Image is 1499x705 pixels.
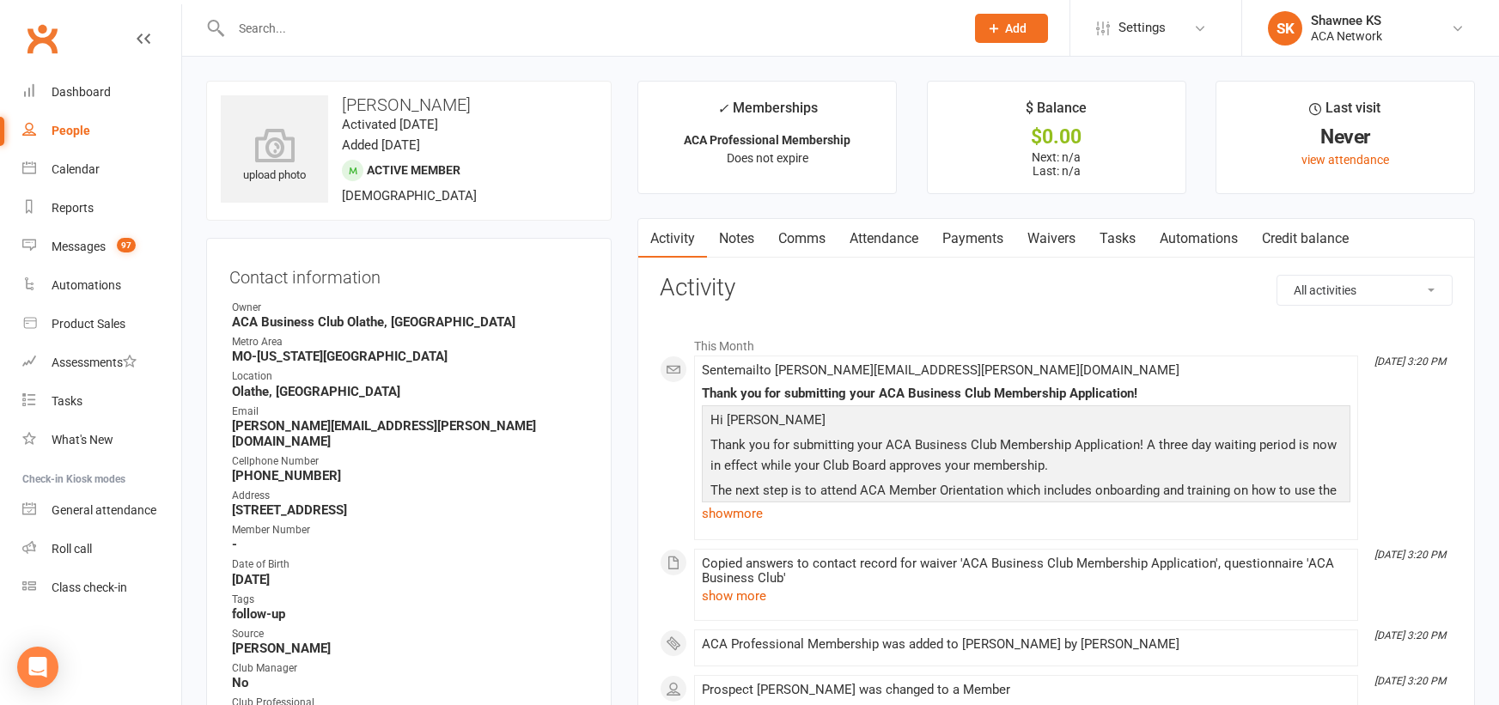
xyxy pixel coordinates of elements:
[727,151,808,165] span: Does not expire
[52,356,137,369] div: Assessments
[221,128,328,185] div: upload photo
[229,261,588,287] h3: Contact information
[232,453,588,470] div: Cellphone Number
[22,228,181,266] a: Messages 97
[660,275,1453,301] h3: Activity
[52,85,111,99] div: Dashboard
[702,586,766,606] button: show more
[117,238,136,252] span: 97
[1309,97,1380,128] div: Last visit
[342,188,477,204] span: [DEMOGRAPHIC_DATA]
[232,675,588,690] strong: No
[1301,153,1389,167] a: view attendance
[707,219,766,258] a: Notes
[232,418,588,449] strong: [PERSON_NAME][EMAIL_ADDRESS][PERSON_NAME][DOMAIN_NAME]
[232,368,588,385] div: Location
[232,537,588,552] strong: -
[638,219,707,258] a: Activity
[232,300,588,316] div: Owner
[1374,549,1446,561] i: [DATE] 3:20 PM
[232,626,588,642] div: Source
[1005,21,1027,35] span: Add
[52,503,156,517] div: General attendance
[232,641,588,656] strong: [PERSON_NAME]
[660,328,1453,356] li: This Month
[702,501,1350,526] a: show more
[52,317,125,331] div: Product Sales
[702,362,1179,378] span: Sent email to [PERSON_NAME][EMAIL_ADDRESS][PERSON_NAME][DOMAIN_NAME]
[1026,97,1087,128] div: $ Balance
[1088,219,1148,258] a: Tasks
[22,266,181,305] a: Automations
[232,556,588,573] div: Date of Birth
[52,162,100,176] div: Calendar
[52,580,127,594] div: Class check-in
[1311,28,1382,44] div: ACA Network
[706,410,1346,435] p: Hi [PERSON_NAME]
[232,606,588,622] strong: follow-up
[22,530,181,568] a: Roll call
[1015,219,1088,258] a: Waivers
[232,592,588,608] div: Tags
[232,522,588,538] div: Member Number
[22,305,181,343] a: Product Sales
[21,17,64,60] a: Clubworx
[232,384,588,399] strong: Olathe, [GEOGRAPHIC_DATA]
[1374,675,1446,687] i: [DATE] 3:20 PM
[232,502,588,518] strong: [STREET_ADDRESS]
[702,683,1350,697] div: Prospect [PERSON_NAME] was changed to a Member
[221,95,597,114] h3: [PERSON_NAME]
[342,117,438,132] time: Activated [DATE]
[232,572,588,587] strong: [DATE]
[702,637,1350,652] div: ACA Professional Membership was added to [PERSON_NAME] by [PERSON_NAME]
[1118,9,1166,47] span: Settings
[232,660,588,677] div: Club Manager
[232,349,588,364] strong: MO-[US_STATE][GEOGRAPHIC_DATA]
[52,394,82,408] div: Tasks
[702,556,1350,586] div: Copied answers to contact record for waiver 'ACA Business Club Membership Application', questionn...
[232,468,588,483] strong: [PHONE_NUMBER]
[232,404,588,420] div: Email
[52,240,106,253] div: Messages
[1148,219,1250,258] a: Automations
[22,382,181,421] a: Tasks
[226,16,953,40] input: Search...
[838,219,930,258] a: Attendance
[22,491,181,530] a: General attendance kiosk mode
[52,278,121,292] div: Automations
[943,150,1170,178] p: Next: n/a Last: n/a
[22,73,181,112] a: Dashboard
[232,334,588,350] div: Metro Area
[367,163,460,177] span: Active member
[684,133,850,147] strong: ACA Professional Membership
[706,480,1346,546] p: The next step is to attend ACA Member Orientation which includes onboarding and training on how t...
[766,219,838,258] a: Comms
[1232,128,1459,146] div: Never
[52,201,94,215] div: Reports
[22,343,181,382] a: Assessments
[342,137,420,153] time: Added [DATE]
[22,150,181,189] a: Calendar
[22,421,181,459] a: What's New
[52,433,113,447] div: What's New
[52,542,92,556] div: Roll call
[706,435,1346,480] p: Thank you for submitting your ACA Business Club Membership Application! A three day waiting perio...
[1311,13,1382,28] div: Shawnee KS
[22,189,181,228] a: Reports
[930,219,1015,258] a: Payments
[232,314,588,330] strong: ACA Business Club Olathe, [GEOGRAPHIC_DATA]
[717,100,728,117] i: ✓
[22,112,181,150] a: People
[717,97,818,129] div: Memberships
[1268,11,1302,46] div: SK
[1250,219,1361,258] a: Credit balance
[232,488,588,504] div: Address
[1374,629,1446,641] i: [DATE] 3:20 PM
[702,386,1350,401] div: Thank you for submitting your ACA Business Club Membership Application!
[975,14,1048,43] button: Add
[52,124,90,137] div: People
[943,128,1170,146] div: $0.00
[17,647,58,688] div: Open Intercom Messenger
[22,568,181,607] a: Class kiosk mode
[1374,356,1446,368] i: [DATE] 3:20 PM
